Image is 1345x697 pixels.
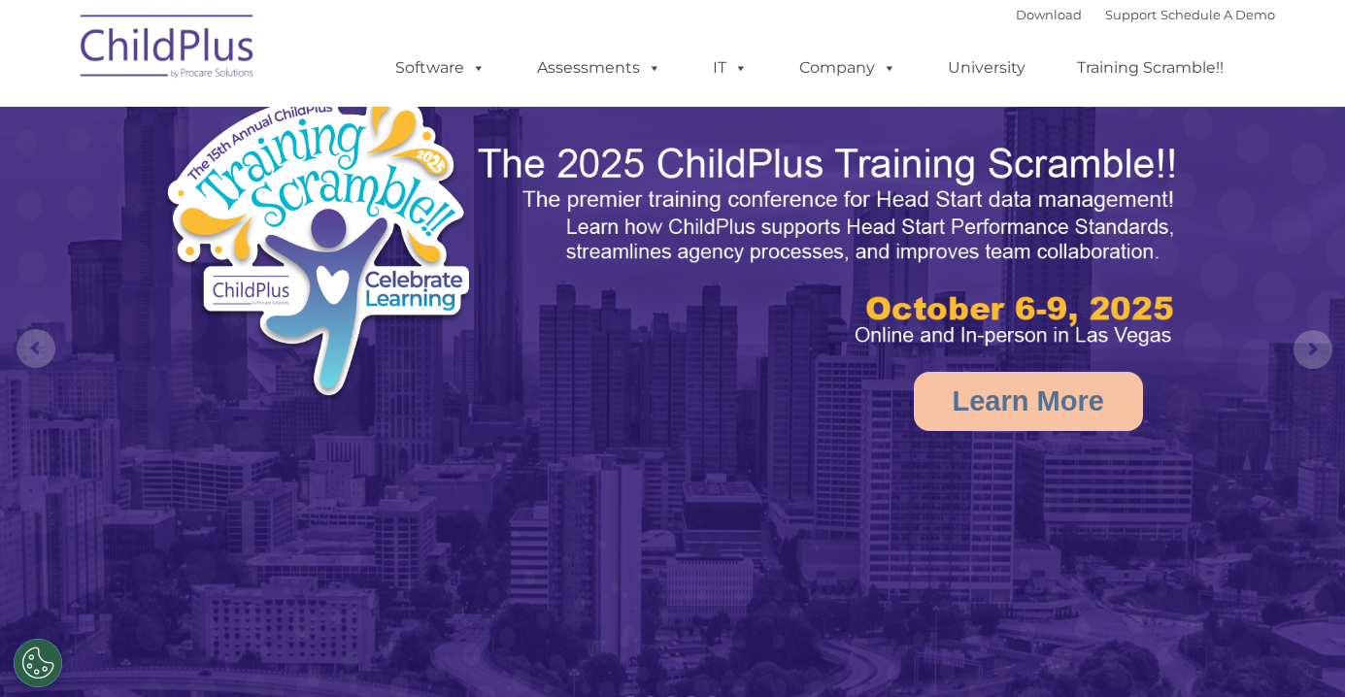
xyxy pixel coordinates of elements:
[376,49,505,87] a: Software
[1016,7,1082,22] a: Download
[14,639,62,687] button: Cookies Settings
[1160,7,1275,22] a: Schedule A Demo
[928,49,1045,87] a: University
[1105,7,1157,22] a: Support
[780,49,916,87] a: Company
[518,49,681,87] a: Assessments
[693,49,767,87] a: IT
[1016,7,1275,22] font: |
[914,372,1143,431] a: Learn More
[71,1,265,98] img: ChildPlus by Procare Solutions
[1058,49,1243,87] a: Training Scramble!!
